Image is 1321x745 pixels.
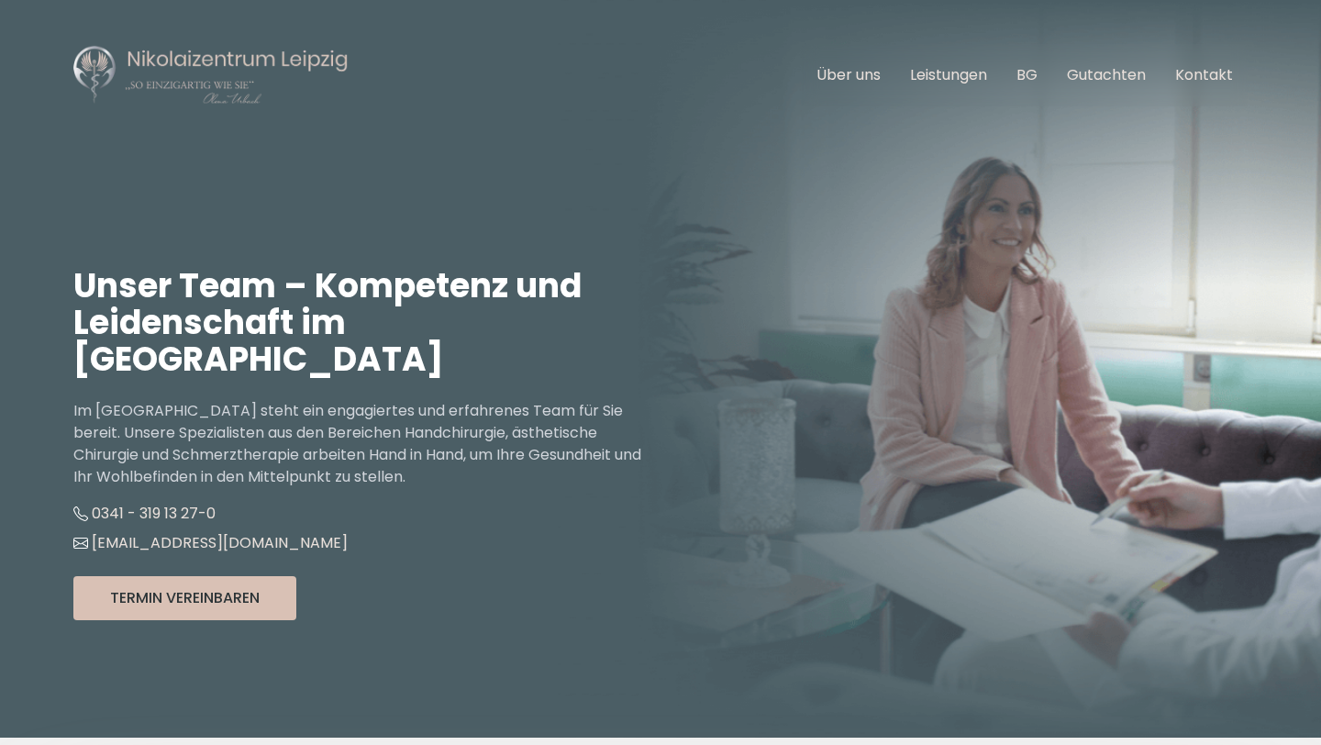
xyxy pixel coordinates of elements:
p: Im [GEOGRAPHIC_DATA] steht ein engagiertes und erfahrenes Team für Sie bereit. Unsere Spezialiste... [73,400,660,488]
a: [EMAIL_ADDRESS][DOMAIN_NAME] [73,532,348,553]
a: 0341 - 319 13 27-0 [73,503,216,524]
h1: Unser Team – Kompetenz und Leidenschaft im [GEOGRAPHIC_DATA] [73,268,660,378]
a: Über uns [816,64,881,85]
a: Kontakt [1175,64,1233,85]
button: Termin Vereinbaren [73,576,296,620]
a: Gutachten [1067,64,1146,85]
img: Nikolaizentrum Leipzig Logo [73,44,349,106]
a: Leistungen [910,64,987,85]
a: BG [1016,64,1038,85]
